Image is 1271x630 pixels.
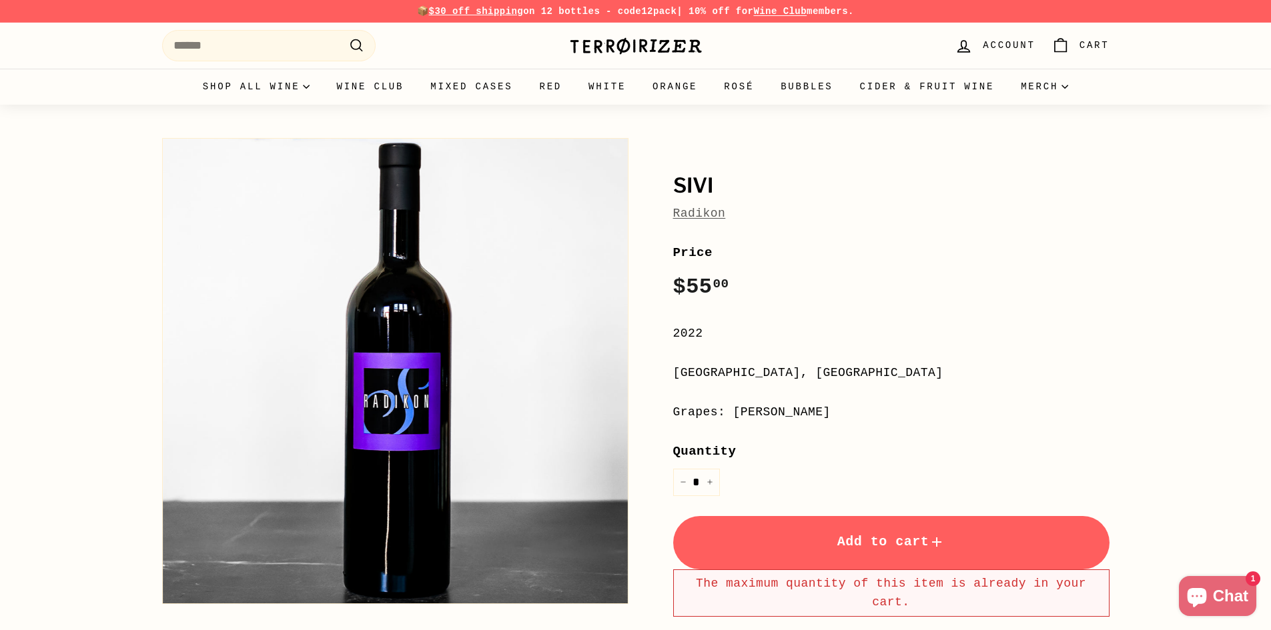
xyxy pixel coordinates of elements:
[983,38,1035,53] span: Account
[673,516,1110,569] button: Add to cart
[673,275,729,299] span: $55
[713,277,729,291] sup: 00
[673,441,1110,461] label: Quantity
[947,26,1043,65] a: Account
[700,469,720,496] button: Increase item quantity by one
[417,69,526,105] a: Mixed Cases
[673,469,693,496] button: Reduce item quantity by one
[673,403,1110,422] div: Grapes: [PERSON_NAME]
[1007,69,1082,105] summary: Merch
[767,69,846,105] a: Bubbles
[575,69,639,105] a: White
[673,243,1110,263] label: Price
[526,69,575,105] a: Red
[673,469,720,496] input: quantity
[673,363,1110,383] div: [GEOGRAPHIC_DATA], [GEOGRAPHIC_DATA]
[673,207,726,220] a: Radikon
[162,4,1110,19] p: 📦 on 12 bottles - code | 10% off for members.
[847,69,1008,105] a: Cider & Fruit Wine
[673,175,1110,197] h1: Sivi
[1175,576,1260,619] inbox-online-store-chat: Shopify online store chat
[837,534,945,549] span: Add to cart
[1043,26,1118,65] a: Cart
[673,324,1110,343] div: 2022
[673,569,1110,617] div: The maximum quantity of this item is already in your cart.
[429,6,524,17] span: $30 off shipping
[189,69,324,105] summary: Shop all wine
[135,69,1136,105] div: Primary
[711,69,767,105] a: Rosé
[753,6,807,17] a: Wine Club
[641,6,677,17] strong: 12pack
[639,69,711,105] a: Orange
[323,69,417,105] a: Wine Club
[1080,38,1110,53] span: Cart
